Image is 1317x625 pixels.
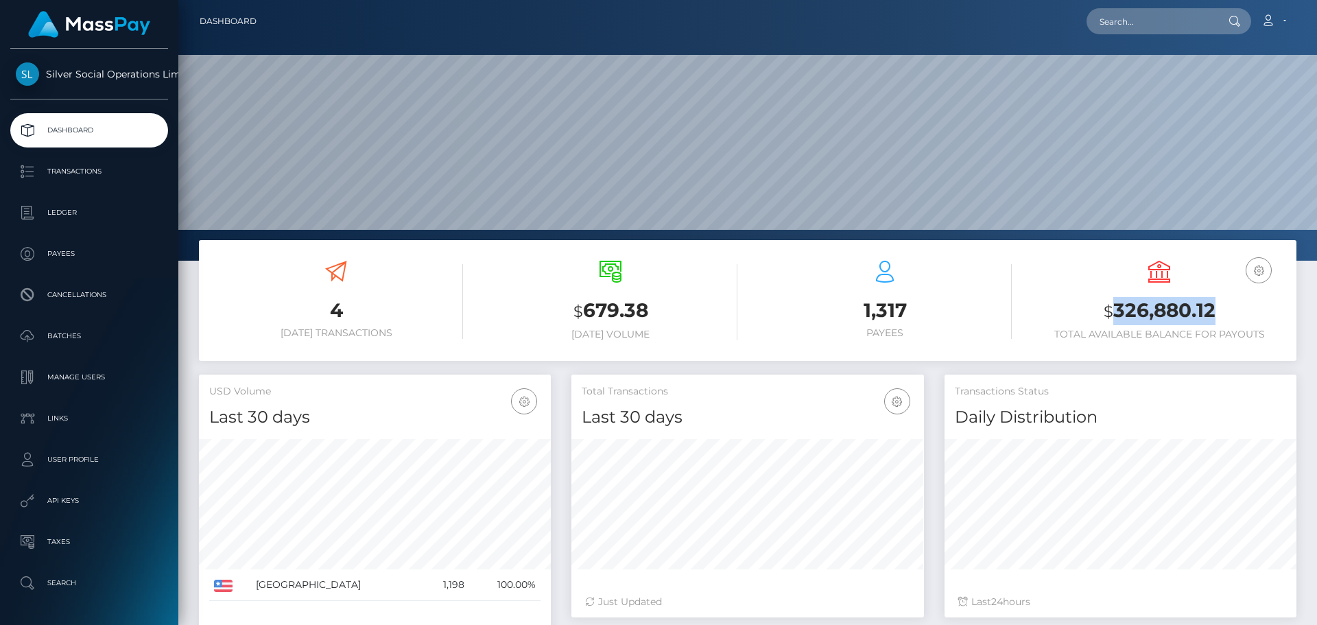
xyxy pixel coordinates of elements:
p: Manage Users [16,367,163,388]
h3: 679.38 [484,297,737,325]
a: User Profile [10,443,168,477]
img: Silver Social Operations Limited [16,62,39,86]
div: Just Updated [585,595,910,609]
p: API Keys [16,491,163,511]
td: 1,198 [423,569,468,601]
h5: Total Transactions [582,385,913,399]
p: Transactions [16,161,163,182]
a: Ledger [10,196,168,230]
a: API Keys [10,484,168,518]
img: MassPay Logo [28,11,150,38]
p: Links [16,408,163,429]
p: Cancellations [16,285,163,305]
h3: 1,317 [758,297,1012,324]
h6: Total Available Balance for Payouts [1032,329,1286,340]
a: Payees [10,237,168,271]
div: Last hours [958,595,1283,609]
small: $ [1104,302,1113,321]
a: Batches [10,319,168,353]
h6: Payees [758,327,1012,339]
h3: 4 [209,297,463,324]
h4: Daily Distribution [955,405,1286,429]
p: Ledger [16,202,163,223]
h4: Last 30 days [209,405,541,429]
a: Taxes [10,525,168,559]
a: Search [10,566,168,600]
h3: 326,880.12 [1032,297,1286,325]
a: Cancellations [10,278,168,312]
td: [GEOGRAPHIC_DATA] [251,569,423,601]
a: Transactions [10,154,168,189]
p: User Profile [16,449,163,470]
p: Taxes [16,532,163,552]
a: Links [10,401,168,436]
a: Dashboard [10,113,168,148]
h5: Transactions Status [955,385,1286,399]
small: $ [573,302,583,321]
h4: Last 30 days [582,405,913,429]
td: 100.00% [469,569,541,601]
span: 24 [991,595,1003,608]
a: Manage Users [10,360,168,394]
p: Batches [16,326,163,346]
h6: [DATE] Volume [484,329,737,340]
input: Search... [1087,8,1215,34]
p: Search [16,573,163,593]
h5: USD Volume [209,385,541,399]
span: Silver Social Operations Limited [10,68,168,80]
p: Payees [16,244,163,264]
p: Dashboard [16,120,163,141]
img: US.png [214,580,233,592]
a: Dashboard [200,7,257,36]
h6: [DATE] Transactions [209,327,463,339]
